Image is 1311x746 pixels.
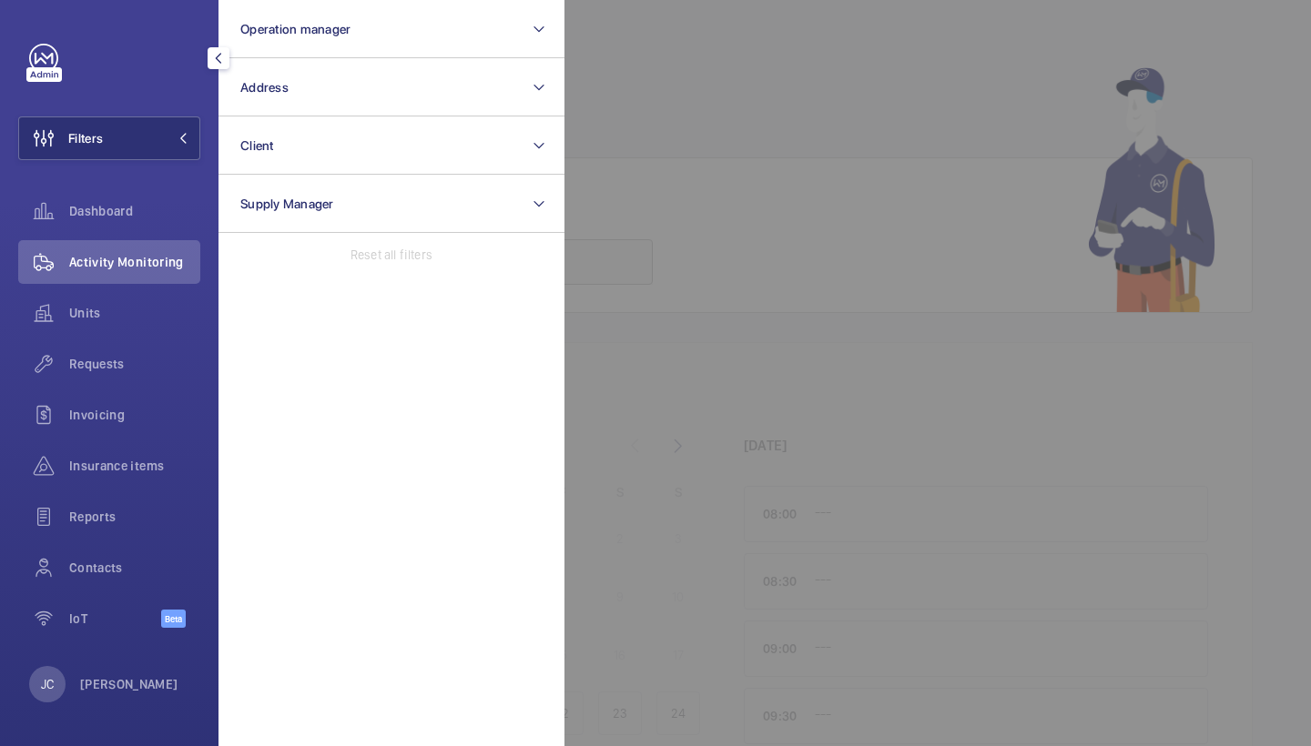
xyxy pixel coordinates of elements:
[161,610,186,628] span: Beta
[69,559,200,577] span: Contacts
[68,129,103,147] span: Filters
[69,610,161,628] span: IoT
[69,406,200,424] span: Invoicing
[80,675,178,693] p: [PERSON_NAME]
[18,116,200,160] button: Filters
[69,202,200,220] span: Dashboard
[69,355,200,373] span: Requests
[69,253,200,271] span: Activity Monitoring
[69,457,200,475] span: Insurance items
[69,508,200,526] span: Reports
[69,304,200,322] span: Units
[41,675,54,693] p: JC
